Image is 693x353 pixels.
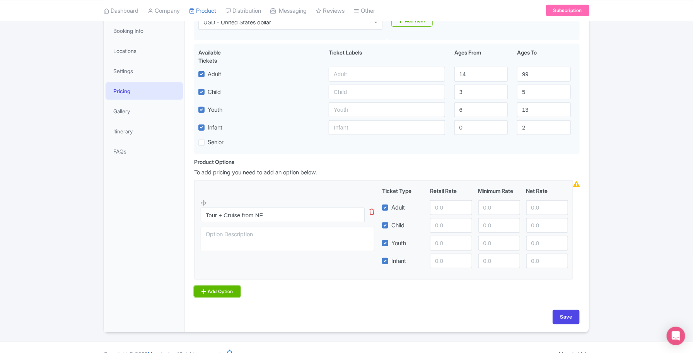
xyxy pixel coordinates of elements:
[329,85,445,99] input: Child
[427,187,475,195] div: Retail Rate
[208,123,222,132] label: Infant
[475,187,523,195] div: Minimum Rate
[526,254,568,268] input: 0.0
[430,200,472,215] input: 0.0
[203,19,271,26] div: USD - United States dollar
[478,218,520,233] input: 0.0
[430,236,472,251] input: 0.0
[478,236,520,251] input: 0.0
[106,62,183,80] a: Settings
[512,48,575,65] div: Ages To
[391,257,406,266] label: Infant
[106,143,183,160] a: FAQs
[526,218,568,233] input: 0.0
[208,88,221,97] label: Child
[667,327,685,345] div: Open Intercom Messenger
[430,254,472,268] input: 0.0
[526,236,568,251] input: 0.0
[208,70,221,79] label: Adult
[106,22,183,39] a: Booking Info
[391,239,406,248] label: Youth
[208,106,222,114] label: Youth
[450,48,512,65] div: Ages From
[201,208,365,222] input: Option Name
[329,67,445,82] input: Adult
[523,187,571,195] div: Net Rate
[478,254,520,268] input: 0.0
[194,158,234,166] div: Product Options
[478,200,520,215] input: 0.0
[198,48,240,65] div: Available Tickets
[106,123,183,140] a: Itinerary
[106,82,183,100] a: Pricing
[546,5,589,16] a: Subscription
[106,102,183,120] a: Gallery
[526,200,568,215] input: 0.0
[430,218,472,233] input: 0.0
[329,102,445,117] input: Youth
[208,138,224,147] label: Senior
[553,310,580,324] input: Save
[194,168,580,177] p: To add pricing you need to add an option below.
[391,203,405,212] label: Adult
[329,120,445,135] input: Infant
[324,48,450,65] div: Ticket Labels
[106,42,183,60] a: Locations
[379,187,427,195] div: Ticket Type
[194,286,241,297] a: Add Option
[391,221,405,230] label: Child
